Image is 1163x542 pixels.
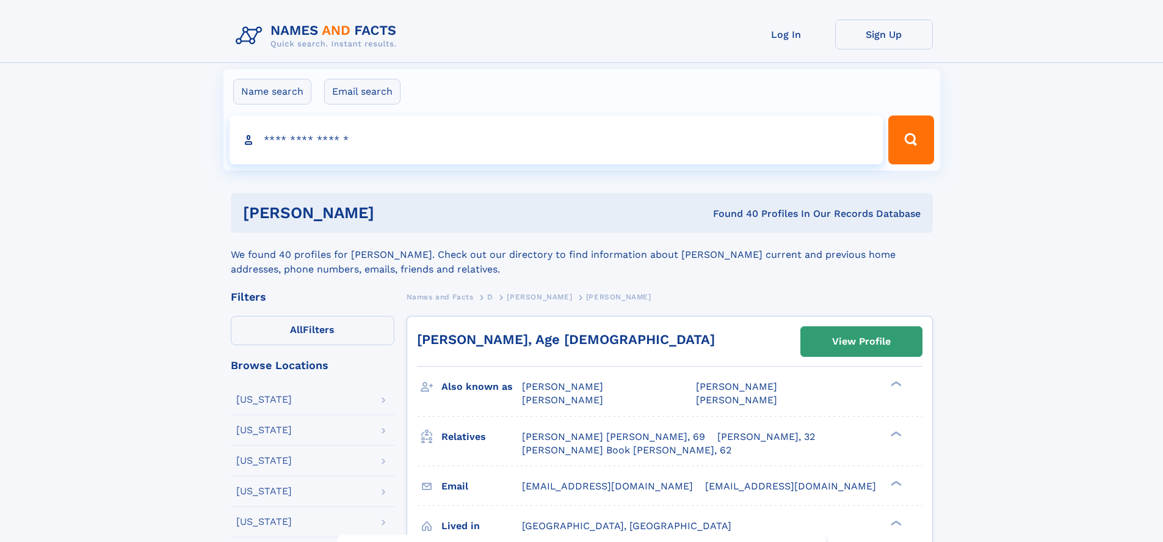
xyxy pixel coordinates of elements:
[236,517,292,527] div: [US_STATE]
[236,395,292,405] div: [US_STATE]
[233,79,311,104] label: Name search
[236,486,292,496] div: [US_STATE]
[487,293,493,301] span: D
[888,430,902,438] div: ❯
[832,328,891,356] div: View Profile
[231,20,407,53] img: Logo Names and Facts
[507,289,572,304] a: [PERSON_NAME]
[417,332,715,347] a: [PERSON_NAME], Age [DEMOGRAPHIC_DATA]
[231,316,394,345] label: Filters
[290,324,303,335] span: All
[231,233,933,277] div: We found 40 profiles for [PERSON_NAME]. Check out our directory to find information about [PERSON...
[230,115,883,164] input: search input
[231,291,394,302] div: Filters
[737,20,835,49] a: Log In
[324,79,400,104] label: Email search
[522,394,603,406] span: [PERSON_NAME]
[835,20,933,49] a: Sign Up
[888,479,902,487] div: ❯
[522,444,731,457] a: [PERSON_NAME] Book [PERSON_NAME], 62
[888,380,902,388] div: ❯
[522,520,731,532] span: [GEOGRAPHIC_DATA], [GEOGRAPHIC_DATA]
[441,476,522,497] h3: Email
[543,207,921,221] div: Found 40 Profiles In Our Records Database
[801,327,922,356] a: View Profile
[507,293,572,301] span: [PERSON_NAME]
[696,381,777,392] span: [PERSON_NAME]
[441,427,522,447] h3: Relatives
[441,516,522,537] h3: Lived in
[243,205,544,221] h1: [PERSON_NAME]
[522,430,705,444] a: [PERSON_NAME] [PERSON_NAME], 69
[522,381,603,392] span: [PERSON_NAME]
[522,480,693,492] span: [EMAIL_ADDRESS][DOMAIN_NAME]
[705,480,876,492] span: [EMAIL_ADDRESS][DOMAIN_NAME]
[888,115,933,164] button: Search Button
[696,394,777,406] span: [PERSON_NAME]
[441,376,522,397] h3: Also known as
[717,430,815,444] a: [PERSON_NAME], 32
[236,456,292,466] div: [US_STATE]
[487,289,493,304] a: D
[231,360,394,371] div: Browse Locations
[407,289,474,304] a: Names and Facts
[586,293,651,301] span: [PERSON_NAME]
[236,425,292,435] div: [US_STATE]
[888,519,902,527] div: ❯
